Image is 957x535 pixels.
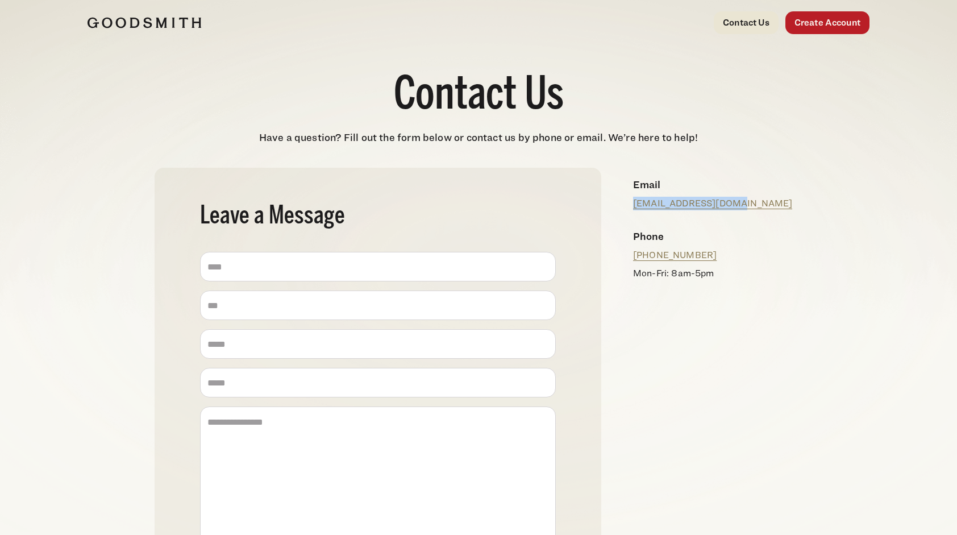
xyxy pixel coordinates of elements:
h4: Email [633,177,793,192]
a: [EMAIL_ADDRESS][DOMAIN_NAME] [633,198,792,209]
a: [PHONE_NUMBER] [633,250,717,260]
a: Create Account [785,11,869,34]
h4: Phone [633,229,793,244]
h2: Leave a Message [200,204,556,229]
a: Contact Us [714,11,779,34]
img: Goodsmith [88,17,201,28]
p: Mon-Fri: 8am-5pm [633,267,793,280]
